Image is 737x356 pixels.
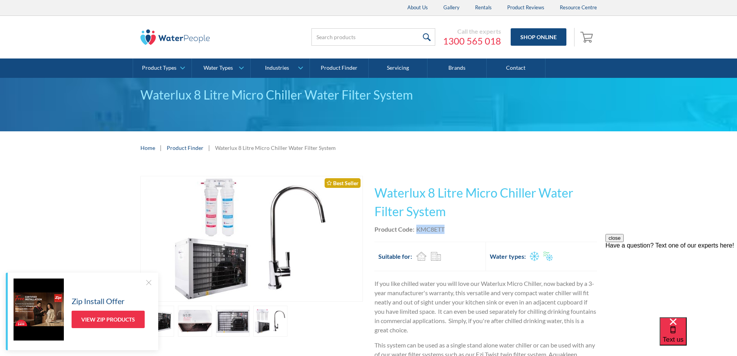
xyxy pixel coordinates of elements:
[416,225,445,234] div: KMC8ETT
[167,144,203,152] a: Product Finder
[178,306,212,337] a: open lightbox
[140,86,597,104] div: Waterlux 8 Litre Micro Chiller Water Filter System
[72,311,145,328] a: View Zip Products
[443,35,501,47] a: 1300 565 018
[14,279,64,341] img: Zip Install Offer
[251,58,309,78] a: Industries
[378,252,412,261] h2: Suitable for:
[660,317,737,356] iframe: podium webchat widget bubble
[578,28,597,46] a: Open empty cart
[605,234,737,327] iframe: podium webchat widget prompt
[311,28,435,46] input: Search products
[207,143,211,152] div: |
[374,184,597,221] h1: Waterlux 8 Litre Micro Chiller Water Filter System
[325,178,361,188] div: Best Seller
[580,31,595,43] img: shopping cart
[140,176,363,302] a: open lightbox
[140,29,210,45] img: The Water People
[203,65,233,71] div: Water Types
[142,65,176,71] div: Product Types
[374,279,597,335] p: If you like chilled water you will love our Waterlux Micro Chiller, now backed by a 3-year manufa...
[511,28,566,46] a: Shop Online
[369,58,427,78] a: Servicing
[487,58,545,78] a: Contact
[265,65,289,71] div: Industries
[159,143,163,152] div: |
[133,58,192,78] a: Product Types
[374,225,414,233] strong: Product Code:
[216,306,250,337] a: open lightbox
[140,144,155,152] a: Home
[215,144,336,152] div: Waterlux 8 Litre Micro Chiller Water Filter System
[253,306,287,337] a: open lightbox
[310,58,369,78] a: Product Finder
[443,35,501,46] span: 1300 565 018
[490,252,526,261] h2: Water types:
[72,295,125,307] h5: Zip Install Offer
[192,58,250,78] a: Water Types
[158,176,345,301] img: Waterlux 8 Litre Micro Chiller Water Filter System
[443,28,501,35] div: Call the experts
[427,58,486,78] a: Brands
